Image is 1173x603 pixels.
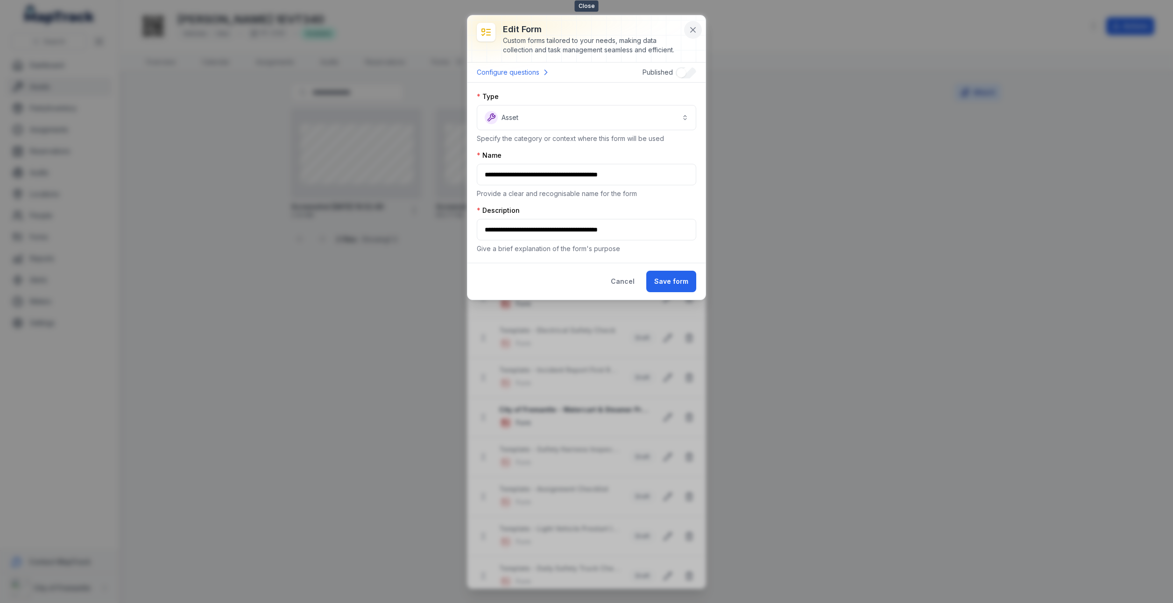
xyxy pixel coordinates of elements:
[503,36,681,55] div: Custom forms tailored to your needs, making data collection and task management seamless and effi...
[643,68,673,76] span: Published
[477,189,696,198] p: Provide a clear and recognisable name for the form
[503,23,681,36] h3: Edit form
[477,66,551,78] a: Configure questions
[603,271,643,292] button: Cancel
[477,151,502,160] label: Name
[477,92,499,101] label: Type
[575,0,599,12] span: Close
[477,206,520,215] label: Description
[477,244,696,253] p: Give a brief explanation of the form's purpose
[646,271,696,292] button: Save form
[477,105,696,130] button: Asset
[477,134,696,143] p: Specify the category or context where this form will be used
